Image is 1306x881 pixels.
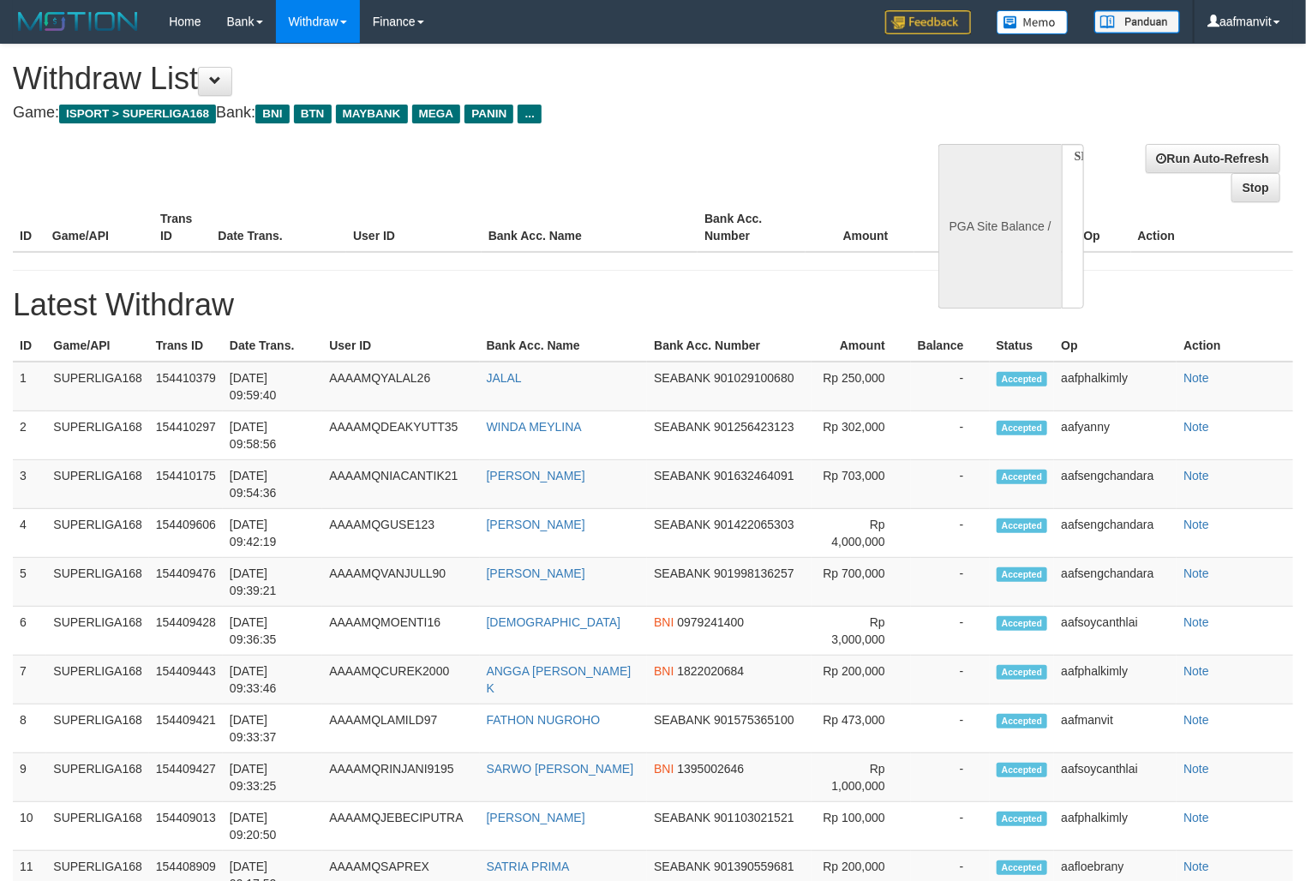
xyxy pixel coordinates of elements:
td: 154409013 [149,802,223,851]
th: Action [1131,203,1293,252]
td: 154409427 [149,753,223,802]
td: 1 [13,362,46,411]
th: User ID [346,203,482,252]
span: ISPORT > SUPERLIGA168 [59,105,216,123]
th: Action [1177,330,1293,362]
span: Accepted [997,665,1048,680]
span: Accepted [997,421,1048,435]
td: [DATE] 09:33:25 [223,753,322,802]
td: SUPERLIGA168 [46,460,149,509]
span: BNI [654,762,674,776]
a: JALAL [487,371,522,385]
td: 154410297 [149,411,223,460]
td: SUPERLIGA168 [46,509,149,558]
td: [DATE] 09:36:35 [223,607,322,656]
th: Trans ID [153,203,211,252]
span: 901390559681 [714,860,794,873]
td: aafyanny [1054,411,1177,460]
td: 6 [13,607,46,656]
h1: Withdraw List [13,62,854,96]
span: 1822020684 [677,664,744,678]
span: Accepted [997,812,1048,826]
span: SEABANK [654,420,710,434]
td: - [911,509,990,558]
td: Rp 4,000,000 [812,509,911,558]
span: BTN [294,105,332,123]
td: 4 [13,509,46,558]
a: [PERSON_NAME] [487,566,585,580]
a: Note [1183,566,1209,580]
a: Run Auto-Refresh [1146,144,1280,173]
td: AAAAMQGUSE123 [322,509,479,558]
span: 901256423123 [714,420,794,434]
td: AAAAMQLAMILD97 [322,704,479,753]
td: 5 [13,558,46,607]
th: Amount [806,203,914,252]
td: aafsengchandara [1054,509,1177,558]
td: aafsengchandara [1054,558,1177,607]
td: 2 [13,411,46,460]
th: Bank Acc. Name [480,330,648,362]
td: AAAAMQDEAKYUTT35 [322,411,479,460]
span: Accepted [997,372,1048,387]
span: 0979241400 [677,615,744,629]
td: AAAAMQVANJULL90 [322,558,479,607]
td: SUPERLIGA168 [46,558,149,607]
td: 154410379 [149,362,223,411]
a: Note [1183,420,1209,434]
a: Note [1183,469,1209,482]
td: aafphalkimly [1054,362,1177,411]
td: - [911,753,990,802]
td: Rp 703,000 [812,460,911,509]
td: 154410175 [149,460,223,509]
td: Rp 700,000 [812,558,911,607]
td: Rp 3,000,000 [812,607,911,656]
span: SEABANK [654,713,710,727]
span: BNI [255,105,289,123]
td: [DATE] 09:20:50 [223,802,322,851]
td: 154409421 [149,704,223,753]
th: Game/API [45,203,153,252]
th: Op [1077,203,1131,252]
td: AAAAMQCUREK2000 [322,656,479,704]
td: AAAAMQYALAL26 [322,362,479,411]
td: [DATE] 09:33:37 [223,704,322,753]
td: aafmanvit [1054,704,1177,753]
td: SUPERLIGA168 [46,607,149,656]
td: [DATE] 09:33:46 [223,656,322,704]
span: Accepted [997,518,1048,533]
span: Accepted [997,860,1048,875]
td: [DATE] 09:39:21 [223,558,322,607]
td: SUPERLIGA168 [46,704,149,753]
td: 7 [13,656,46,704]
img: Button%20Memo.svg [997,10,1069,34]
span: Accepted [997,567,1048,582]
td: 154409606 [149,509,223,558]
h4: Game: Bank: [13,105,854,122]
td: SUPERLIGA168 [46,802,149,851]
th: Balance [914,203,1014,252]
td: AAAAMQJEBECIPUTRA [322,802,479,851]
a: [PERSON_NAME] [487,518,585,531]
td: Rp 100,000 [812,802,911,851]
td: SUPERLIGA168 [46,362,149,411]
img: panduan.png [1094,10,1180,33]
a: Note [1183,762,1209,776]
td: 10 [13,802,46,851]
span: Accepted [997,763,1048,777]
span: BNI [654,615,674,629]
td: SUPERLIGA168 [46,753,149,802]
a: SATRIA PRIMA [487,860,570,873]
td: AAAAMQMOENTI16 [322,607,479,656]
td: [DATE] 09:42:19 [223,509,322,558]
td: AAAAMQNIACANTIK21 [322,460,479,509]
td: 3 [13,460,46,509]
td: - [911,802,990,851]
span: 901029100680 [714,371,794,385]
span: 901632464091 [714,469,794,482]
span: MEGA [412,105,461,123]
th: Game/API [46,330,149,362]
th: Amount [812,330,911,362]
td: aafsengchandara [1054,460,1177,509]
span: SEABANK [654,860,710,873]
